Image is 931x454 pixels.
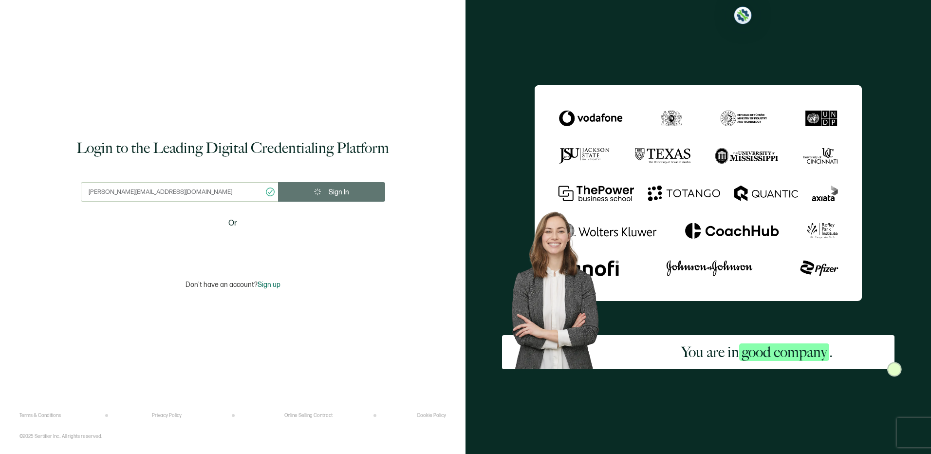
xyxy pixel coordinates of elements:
[535,85,862,301] img: Sertifier Login - You are in <span class="strong-h">good company</span>.
[417,413,446,418] a: Cookie Policy
[81,182,278,202] input: Enter your work email address
[228,217,237,229] span: Or
[152,413,182,418] a: Privacy Policy
[258,281,280,289] span: Sign up
[19,413,61,418] a: Terms & Conditions
[502,204,620,369] img: Sertifier Login - You are in <span class="strong-h">good company</span>. Hero
[739,343,829,361] span: good company
[265,187,276,197] ion-icon: checkmark circle outline
[172,236,294,257] iframe: Sign in with Google Button
[681,342,833,362] h2: You are in .
[19,434,102,439] p: ©2025 Sertifier Inc.. All rights reserved.
[284,413,333,418] a: Online Selling Contract
[186,281,280,289] p: Don't have an account?
[76,138,389,158] h1: Login to the Leading Digital Credentialing Platform
[887,362,902,377] img: Sertifier Login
